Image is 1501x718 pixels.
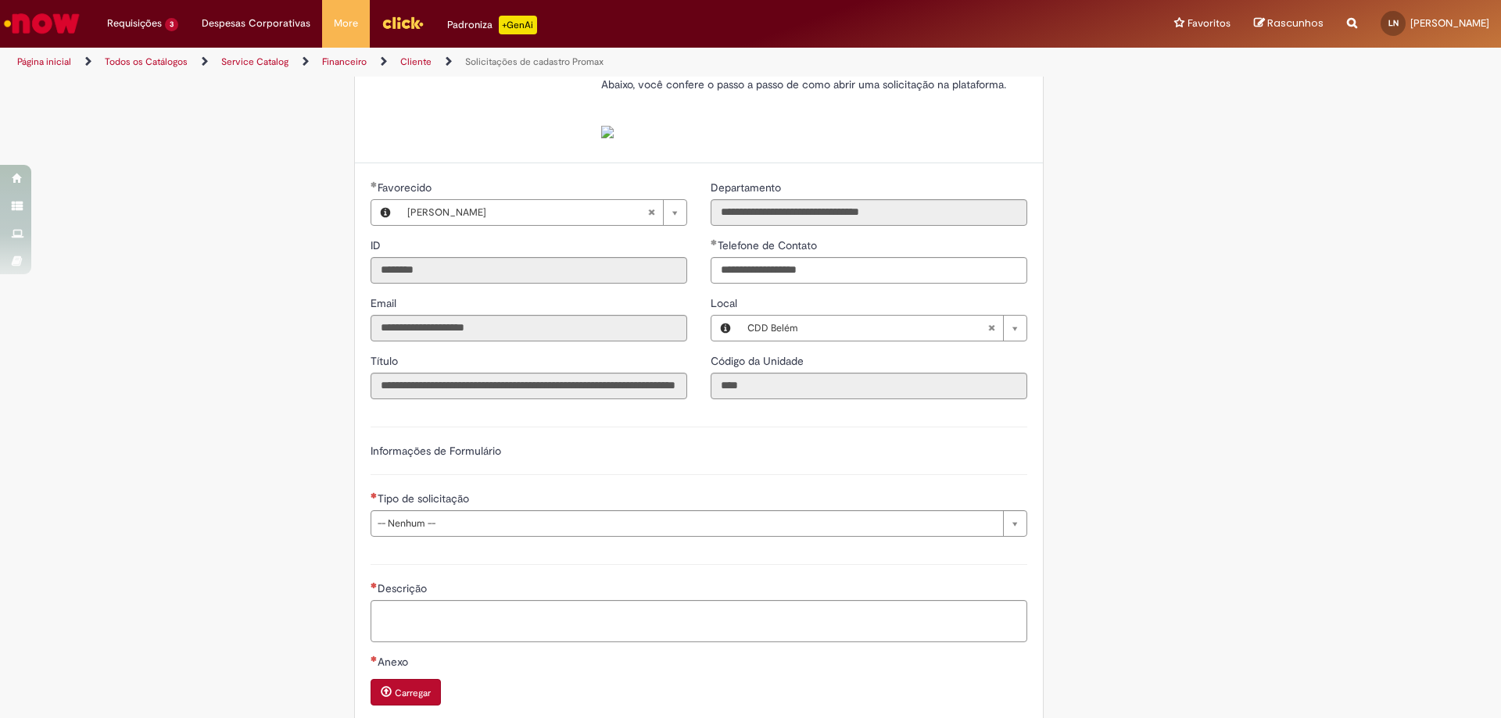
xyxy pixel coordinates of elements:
[711,373,1027,399] input: Código da Unidade
[371,444,501,458] label: Informações de Formulário
[639,200,663,225] abbr: Limpar campo Favorecido
[980,316,1003,341] abbr: Limpar campo Local
[371,296,399,310] span: Somente leitura - Email
[371,238,384,252] span: Somente leitura - ID
[1388,18,1399,28] span: LN
[17,55,71,68] a: Página inicial
[371,600,1027,642] textarea: Descrição
[378,491,472,505] span: Tipo de solicitação
[371,354,401,368] span: Somente leitura - Título
[371,492,378,498] span: Necessários
[1267,16,1324,30] span: Rascunhos
[371,582,378,588] span: Necessários
[395,687,431,699] small: Carregar
[12,48,989,77] ul: Trilhas de página
[371,679,441,705] button: Carregar anexo de Anexo Required
[371,353,401,369] label: Somente leitura - Título
[165,18,178,31] span: 3
[711,257,1027,284] input: Telefone de Contato
[371,315,687,341] input: Email
[711,180,784,195] label: Somente leitura - Departamento
[371,373,687,399] input: Título
[711,353,807,369] label: Somente leitura - Código da Unidade
[371,238,384,253] label: Somente leitura - ID
[371,257,687,284] input: ID
[465,55,604,68] a: Solicitações de cadastro Promax
[202,16,310,31] span: Despesas Corporativas
[378,180,435,195] span: Necessários - Favorecido
[718,238,820,252] span: Telefone de Contato
[1254,16,1324,31] a: Rascunhos
[740,316,1026,341] a: CDD BelémLimpar campo Local
[711,354,807,368] span: Somente leitura - Código da Unidade
[105,55,188,68] a: Todos os Catálogos
[378,581,430,595] span: Descrição
[382,11,424,34] img: click_logo_yellow_360x200.png
[371,295,399,311] label: Somente leitura - Email
[371,655,378,662] span: Necessários
[499,16,537,34] p: +GenAi
[371,200,399,225] button: Favorecido, Visualizar este registro Lucas Avila Lima Neves
[711,239,718,245] span: Obrigatório Preenchido
[400,55,432,68] a: Cliente
[1188,16,1231,31] span: Favoritos
[399,200,686,225] a: [PERSON_NAME]Limpar campo Favorecido
[221,55,288,68] a: Service Catalog
[711,180,784,195] span: Somente leitura - Departamento
[711,199,1027,226] input: Departamento
[1410,16,1489,30] span: [PERSON_NAME]
[371,181,378,188] span: Obrigatório Preenchido
[747,316,987,341] span: CDD Belém
[711,316,740,341] button: Local, Visualizar este registro CDD Belém
[711,296,740,310] span: Local
[601,77,1016,139] p: Abaixo, você confere o passo a passo de como abrir uma solicitação na plataforma.
[334,16,358,31] span: More
[107,16,162,31] span: Requisições
[378,655,411,669] span: Anexo
[322,55,367,68] a: Financeiro
[378,511,995,536] span: -- Nenhum --
[407,200,647,225] span: [PERSON_NAME]
[2,8,82,39] img: ServiceNow
[447,16,537,34] div: Padroniza
[601,126,614,138] img: sys_attachment.do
